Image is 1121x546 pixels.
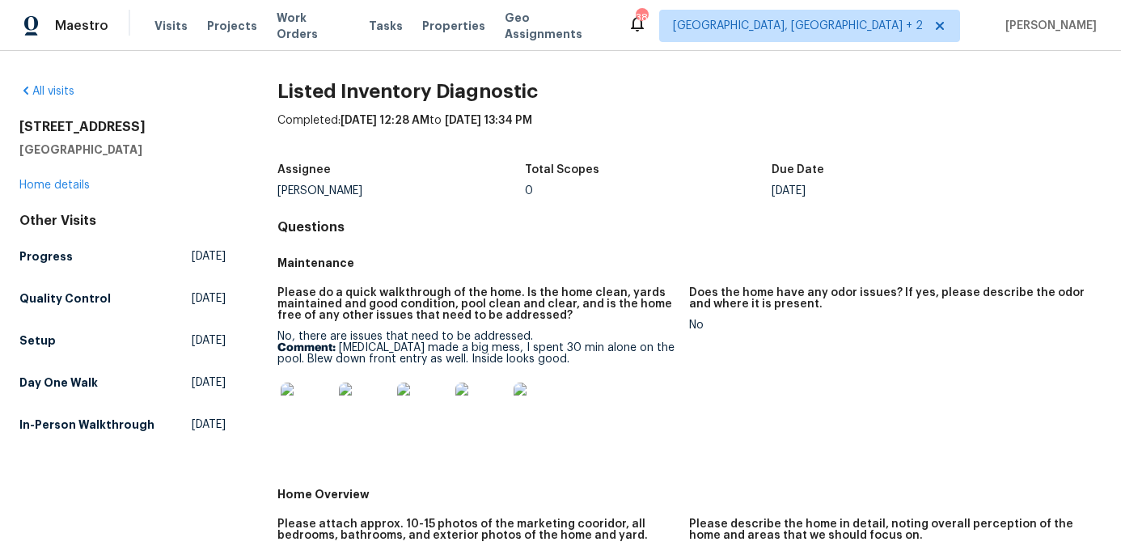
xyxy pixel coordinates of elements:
[277,486,1102,502] h5: Home Overview
[341,115,429,126] span: [DATE] 12:28 AM
[19,213,226,229] div: Other Visits
[772,164,824,176] h5: Due Date
[689,518,1089,541] h5: Please describe the home in detail, noting overall perception of the home and areas that we shoul...
[19,284,226,313] a: Quality Control[DATE]
[277,342,677,365] p: [MEDICAL_DATA] made a big mess, I spent 30 min alone on the pool. Blew down front entry as well. ...
[192,248,226,265] span: [DATE]
[689,287,1089,310] h5: Does the home have any odor issues? If yes, please describe the odor and where it is present.
[192,290,226,307] span: [DATE]
[277,287,677,321] h5: Please do a quick walkthrough of the home. Is the home clean, yards maintained and good condition...
[689,320,1089,331] div: No
[277,219,1102,235] h4: Questions
[19,242,226,271] a: Progress[DATE]
[277,518,677,541] h5: Please attach approx. 10-15 photos of the marketing cooridor, all bedrooms, bathrooms, and exteri...
[19,290,111,307] h5: Quality Control
[154,18,188,34] span: Visits
[505,10,608,42] span: Geo Assignments
[19,119,226,135] h2: [STREET_ADDRESS]
[19,368,226,397] a: Day One Walk[DATE]
[277,164,331,176] h5: Assignee
[192,375,226,391] span: [DATE]
[636,10,647,26] div: 38
[277,342,336,353] b: Comment:
[277,185,525,197] div: [PERSON_NAME]
[19,410,226,439] a: In-Person Walkthrough[DATE]
[673,18,923,34] span: [GEOGRAPHIC_DATA], [GEOGRAPHIC_DATA] + 2
[422,18,485,34] span: Properties
[277,10,349,42] span: Work Orders
[525,185,772,197] div: 0
[19,180,90,191] a: Home details
[277,255,1102,271] h5: Maintenance
[277,331,677,444] div: No, there are issues that need to be addressed.
[277,83,1102,99] h2: Listed Inventory Diagnostic
[207,18,257,34] span: Projects
[55,18,108,34] span: Maestro
[19,142,226,158] h5: [GEOGRAPHIC_DATA]
[19,375,98,391] h5: Day One Walk
[445,115,532,126] span: [DATE] 13:34 PM
[525,164,599,176] h5: Total Scopes
[772,185,1019,197] div: [DATE]
[19,332,56,349] h5: Setup
[999,18,1097,34] span: [PERSON_NAME]
[277,112,1102,154] div: Completed: to
[19,248,73,265] h5: Progress
[19,86,74,97] a: All visits
[19,417,154,433] h5: In-Person Walkthrough
[192,332,226,349] span: [DATE]
[369,20,403,32] span: Tasks
[19,326,226,355] a: Setup[DATE]
[192,417,226,433] span: [DATE]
